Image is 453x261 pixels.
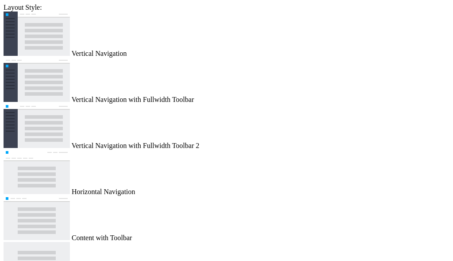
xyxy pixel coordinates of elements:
img: content-with-toolbar.jpg [4,196,70,240]
md-radio-button: Vertical Navigation with Fullwidth Toolbar 2 [4,104,449,150]
span: Vertical Navigation with Fullwidth Toolbar [72,96,194,103]
md-radio-button: Vertical Navigation with Fullwidth Toolbar [4,58,449,104]
div: Layout Style: [4,4,449,12]
img: horizontal-nav.jpg [4,150,70,194]
span: Horizontal Navigation [72,188,135,195]
img: vertical-nav-with-full-toolbar.jpg [4,58,70,102]
img: vertical-nav-with-full-toolbar-2.jpg [4,104,70,148]
md-radio-button: Vertical Navigation [4,12,449,58]
span: Vertical Navigation [72,50,127,57]
span: Content with Toolbar [72,234,132,242]
span: Vertical Navigation with Fullwidth Toolbar 2 [72,142,200,149]
md-radio-button: Horizontal Navigation [4,150,449,196]
img: vertical-nav.jpg [4,12,70,56]
md-radio-button: Content with Toolbar [4,196,449,242]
